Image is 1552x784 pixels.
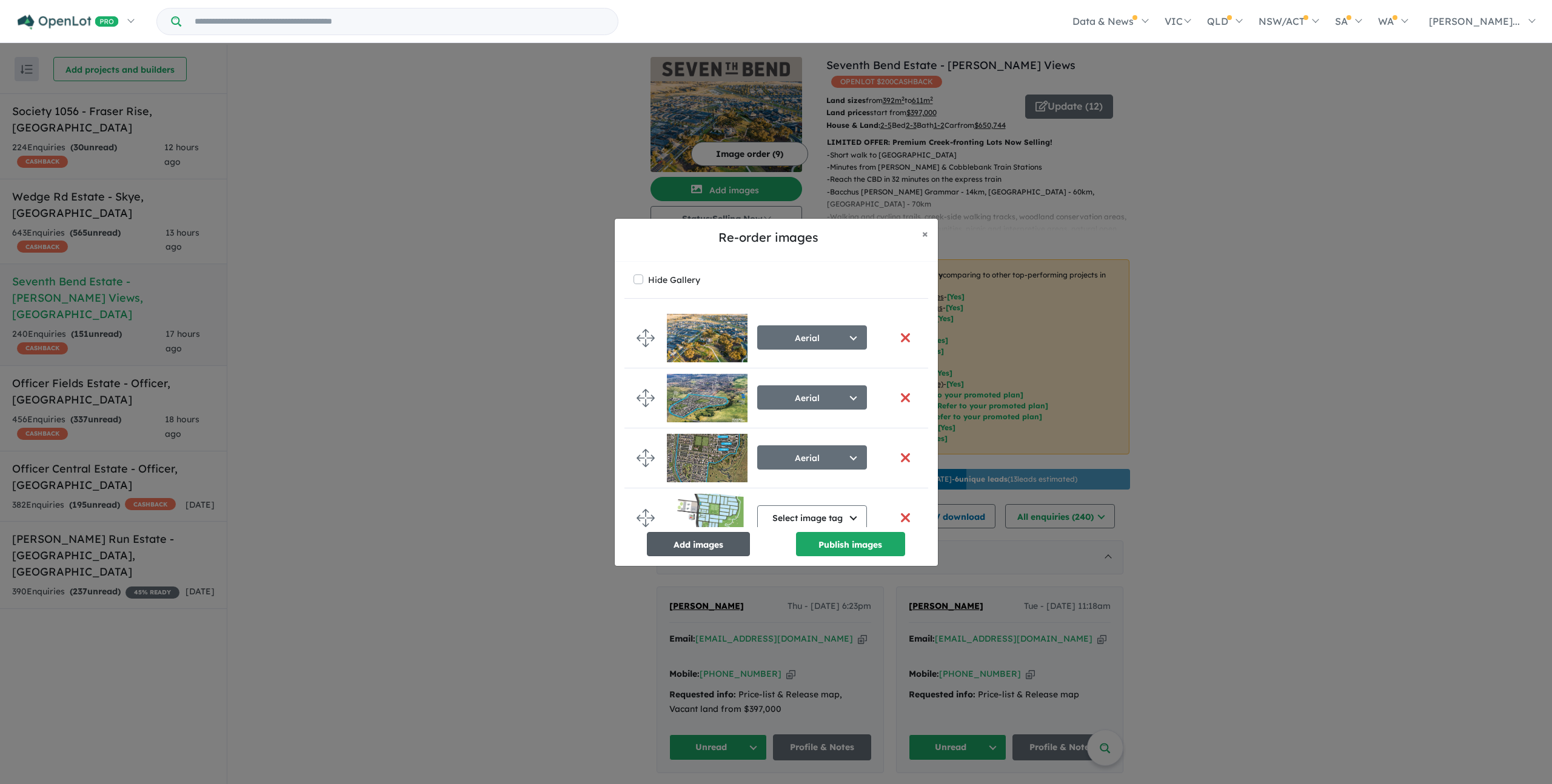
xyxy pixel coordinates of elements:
[757,385,867,410] button: Aerial
[18,15,119,30] img: Openlot PRO Logo White
[1429,15,1520,27] span: [PERSON_NAME]...
[637,449,655,467] img: drag.svg
[922,227,928,241] span: ×
[184,8,615,35] input: Try estate name, suburb, builder or developer
[667,314,748,362] img: Seventh%20Bend%20Estate%20-%20Weir%20Views___1732587226.jpg
[667,494,748,542] img: Seventh%20Bend%20Estate%20-%20Weir%20Views___1756259181.jpg
[637,389,655,407] img: drag.svg
[796,532,905,556] button: Publish images
[647,532,750,556] button: Add images
[667,434,748,482] img: Seventh%20Bend%20Estate%20-%20Weir%20Views___1719360677.jpg
[637,509,655,527] img: drag.svg
[648,271,700,288] label: Hide Gallery
[757,505,867,530] button: Select image tag
[757,445,867,470] button: Aerial
[637,329,655,347] img: drag.svg
[667,374,748,422] img: Seventh%20Bend%20Estate%20-%20Weir%20Views%20Aerial.jpeg
[757,325,867,350] button: Aerial
[624,228,912,247] h5: Re-order images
